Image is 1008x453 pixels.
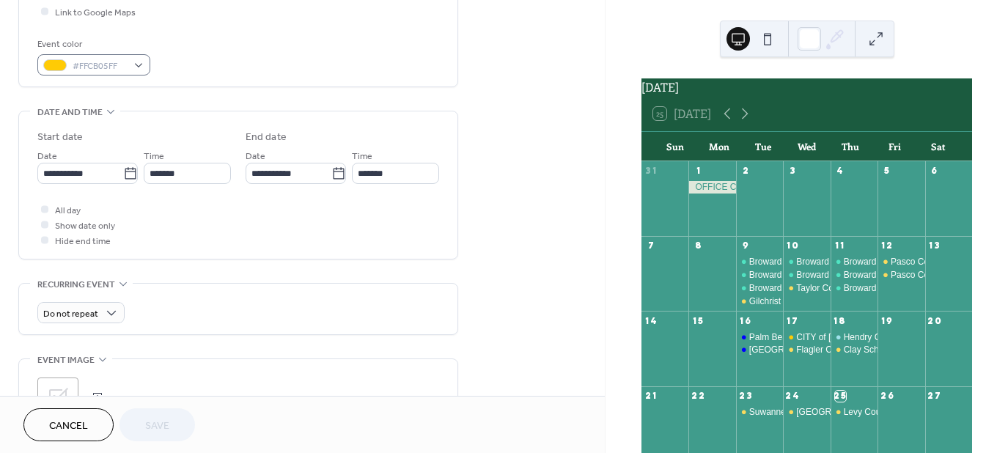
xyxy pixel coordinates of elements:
[831,331,878,344] div: Hendry County BOCC: Educational Workshop
[646,391,657,402] div: 21
[783,256,830,268] div: Broward County - 2025 Financial Wellness Special Medicare Insurance Class for Pre-Retirees / Medi...
[787,166,798,177] div: 3
[736,406,783,419] div: Suwannee County School Board: Educational Workshop
[37,37,147,52] div: Event color
[741,132,785,161] div: Tue
[740,391,751,402] div: 23
[736,331,783,344] div: Palm Beach Tax Collector & Property Appraiser: Webinar
[831,269,878,281] div: Broward County - 2025 Financial Wellness Special Medicare Insurance Class for Pre-Retirees / Medi...
[693,391,704,402] div: 22
[740,315,751,326] div: 16
[783,269,830,281] div: Broward County - 2025 Financial Wellness Special Medicare Insurance Class for Pre-Retirees / Medi...
[37,130,83,145] div: Start date
[916,132,960,161] div: Sat
[736,269,783,281] div: Broward County - 2025 Financial Wellness Special Medicare Insurance Class for Pre-Retirees / Medi...
[882,240,893,251] div: 12
[736,282,783,295] div: Broward County - 2025 Financial Wellness Special Medicare Insurance Class for Pre-Retirees / Medi...
[828,132,872,161] div: Thu
[783,331,830,344] div: CITY of PALM COAST: Educational Workshop
[783,344,830,356] div: Flagler County Government: Educational Workshop
[653,132,697,161] div: Sun
[646,315,657,326] div: 14
[697,132,741,161] div: Mon
[693,315,704,326] div: 15
[835,391,846,402] div: 25
[882,391,893,402] div: 26
[831,344,878,356] div: Clay School Board: Educational Workshop
[835,166,846,177] div: 4
[144,149,164,164] span: Time
[787,240,798,251] div: 10
[49,419,88,434] span: Cancel
[55,218,115,234] span: Show date only
[246,130,287,145] div: End date
[787,391,798,402] div: 24
[878,256,924,268] div: Pasco County Government & Sheriff: Educational Workshop
[796,282,998,295] div: Taylor County School Board: Educational Workshop
[872,132,916,161] div: Fri
[55,203,81,218] span: All day
[787,315,798,326] div: 17
[930,315,941,326] div: 20
[23,408,114,441] button: Cancel
[646,166,657,177] div: 31
[930,166,941,177] div: 6
[688,181,735,194] div: OFFICE CLOSED
[783,406,830,419] div: Hamilton County School District: Educational Workshop
[641,78,972,96] div: [DATE]
[796,406,980,419] div: [GEOGRAPHIC_DATA]: Educational Workshop
[73,59,127,74] span: #FFCB05FF
[835,315,846,326] div: 18
[37,105,103,120] span: Date and time
[37,149,57,164] span: Date
[831,282,878,295] div: Broward County - 2025 Financial Wellness Special Medicare Insurance Class for Pre-Retirees / Medi...
[882,166,893,177] div: 5
[246,149,265,164] span: Date
[796,344,997,356] div: Flagler County Government: Educational Workshop
[930,391,941,402] div: 27
[693,240,704,251] div: 8
[352,149,372,164] span: Time
[878,269,924,281] div: Pasco County Government & Sheriff: Educational Workshop
[749,344,933,356] div: [GEOGRAPHIC_DATA]: Educational Workshop
[785,132,829,161] div: Wed
[740,240,751,251] div: 9
[835,240,846,251] div: 11
[783,282,830,295] div: Taylor County School Board: Educational Workshop
[831,256,878,268] div: Broward County - 2025 Financial Wellness Special Medicare Insurance Class for Pre-Retirees / Medi...
[736,256,783,268] div: Broward County - 2025 Financial Wellness Special Medicare Insurance Class for Pre-Retirees / Medi...
[740,166,751,177] div: 2
[55,234,111,249] span: Hide end time
[37,377,78,419] div: ;
[749,331,971,344] div: Palm Beach Tax Collector & Property Appraiser: Webinar
[930,240,941,251] div: 13
[749,295,960,308] div: Gilchrist County School Board: Educational Workshop
[736,295,783,308] div: Gilchrist County School Board: Educational Workshop
[55,5,136,21] span: Link to Google Maps
[693,166,704,177] div: 1
[37,277,115,292] span: Recurring event
[646,240,657,251] div: 7
[831,406,878,419] div: Levy County School Board: Educational Workshop
[882,315,893,326] div: 19
[736,344,783,356] div: South FL State College: Educational Workshop
[749,406,969,419] div: Suwannee County School Board: Educational Workshop
[43,306,98,323] span: Do not repeat
[37,353,95,368] span: Event image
